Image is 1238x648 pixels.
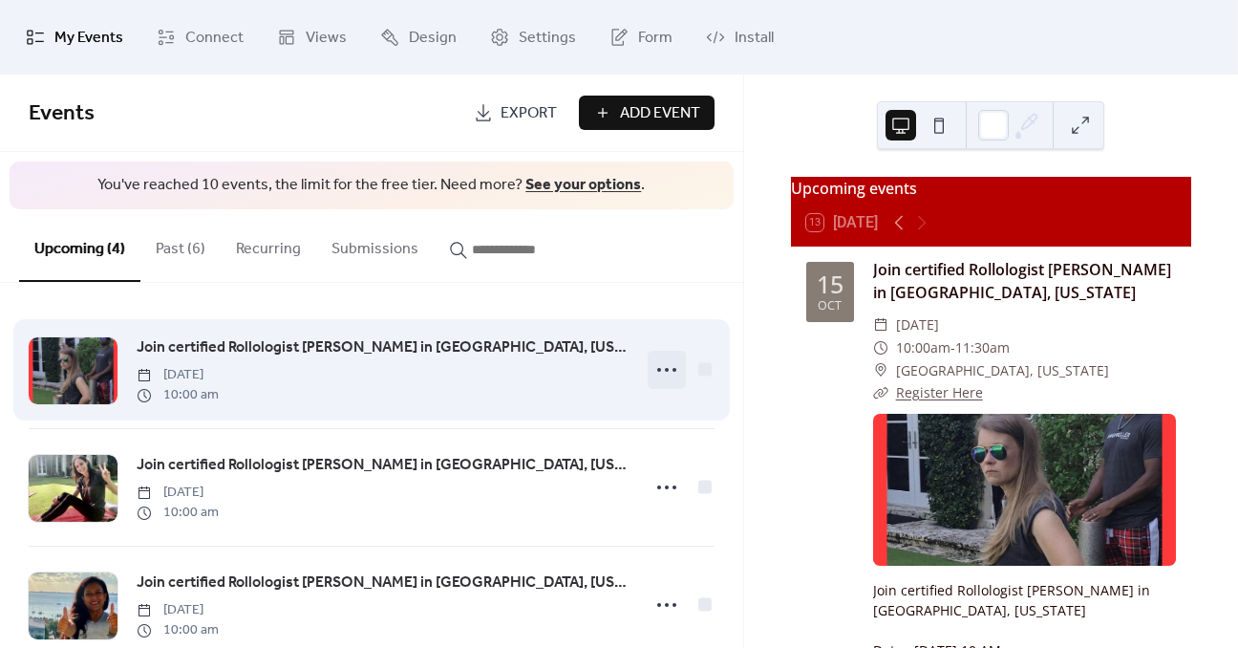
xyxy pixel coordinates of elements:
span: Connect [185,23,244,54]
span: - [950,336,955,359]
a: Design [366,8,471,67]
span: 10:00am [896,336,950,359]
span: [DATE] [137,600,219,620]
div: 15 [817,272,843,296]
a: Join certified Rollologist [PERSON_NAME] in [GEOGRAPHIC_DATA], [US_STATE] [137,571,628,595]
span: Settings [519,23,576,54]
a: Connect [142,8,258,67]
a: Register Here [896,383,983,401]
span: Design [409,23,457,54]
span: Form [638,23,672,54]
span: [DATE] [137,365,219,385]
a: Form [595,8,687,67]
span: [DATE] [896,313,939,336]
span: Install [735,23,774,54]
button: Upcoming (4) [19,209,140,282]
span: Views [306,23,347,54]
a: Install [692,8,788,67]
a: See your options [525,170,641,200]
span: 10:00 am [137,385,219,405]
div: ​ [873,336,888,359]
a: Settings [476,8,590,67]
div: ​ [873,359,888,382]
div: ​ [873,313,888,336]
span: Events [29,93,95,135]
a: Join certified Rollologist [PERSON_NAME] in [GEOGRAPHIC_DATA], [US_STATE] [137,335,628,360]
div: Oct [818,300,842,313]
span: My Events [54,23,123,54]
div: ​ [873,381,888,404]
span: You've reached 10 events, the limit for the free tier. Need more? . [29,175,715,196]
a: Export [459,96,571,130]
span: [DATE] [137,483,219,503]
button: Past (6) [140,209,221,280]
span: 10:00 am [137,503,219,523]
button: Recurring [221,209,316,280]
a: My Events [11,8,138,67]
span: Join certified Rollologist [PERSON_NAME] in [GEOGRAPHIC_DATA], [US_STATE] [137,454,628,477]
span: [GEOGRAPHIC_DATA], [US_STATE] [896,359,1109,382]
button: Submissions [316,209,434,280]
span: 10:00 am [137,620,219,640]
span: 11:30am [955,336,1010,359]
a: Join certified Rollologist [PERSON_NAME] in [GEOGRAPHIC_DATA], [US_STATE] [137,453,628,478]
span: Export [501,102,557,125]
a: Join certified Rollologist [PERSON_NAME] in [GEOGRAPHIC_DATA], [US_STATE] [873,259,1171,303]
span: Join certified Rollologist [PERSON_NAME] in [GEOGRAPHIC_DATA], [US_STATE] [137,336,628,359]
span: Join certified Rollologist [PERSON_NAME] in [GEOGRAPHIC_DATA], [US_STATE] [137,572,628,594]
div: Upcoming events [791,177,1191,200]
a: Views [263,8,361,67]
